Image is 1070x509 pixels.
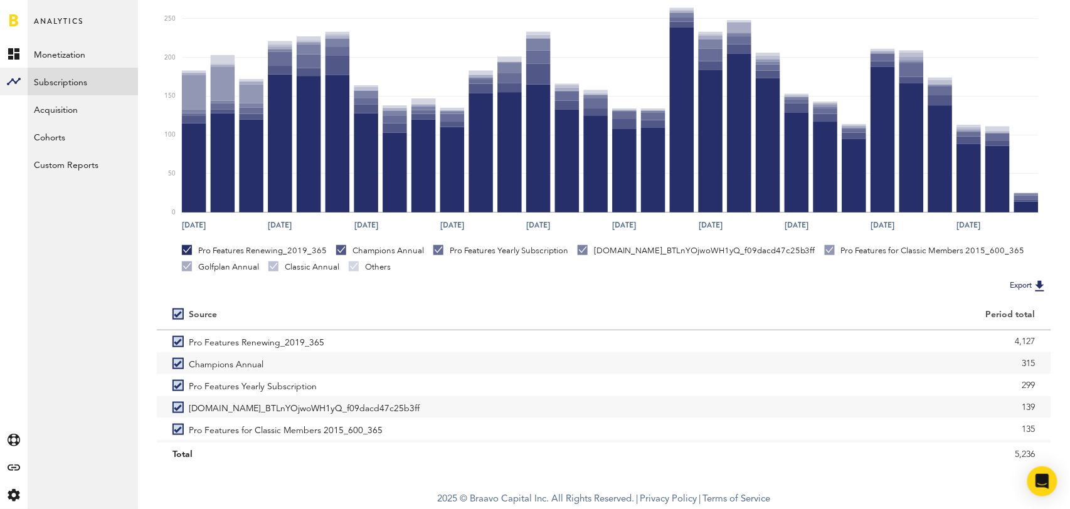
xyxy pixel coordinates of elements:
a: Subscriptions [28,68,138,95]
text: [DATE] [268,220,292,231]
text: [DATE] [354,220,378,231]
a: Privacy Policy [640,495,697,504]
text: 250 [164,16,176,22]
text: [DATE] [957,220,981,231]
text: [DATE] [440,220,464,231]
text: 200 [164,55,176,61]
text: 0 [172,209,176,216]
div: Total [172,445,588,464]
div: Pro Features for Classic Members 2015_600_365 [825,245,1025,256]
text: [DATE] [871,220,895,231]
text: 50 [168,171,176,177]
div: Period total [620,310,1036,320]
div: 4,127 [620,332,1036,351]
div: [DOMAIN_NAME]_BTLnYOjwoWH1yQ_f09dacd47c25b3ff [578,245,815,256]
span: Champions Annual [189,352,263,374]
div: Golfplan Annual [182,261,259,273]
div: Pro Features Yearly Subscription [433,245,568,256]
span: [DOMAIN_NAME]_BTLnYOjwoWH1yQ_f09dacd47c25b3ff [189,396,420,418]
span: Pro Features Renewing_2019_365 [189,330,324,352]
div: Pro Features Renewing_2019_365 [182,245,327,256]
span: 2025 © Braavo Capital Inc. All Rights Reserved. [438,490,635,509]
div: 5,236 [620,445,1036,464]
div: 299 [620,376,1036,395]
a: Monetization [28,40,138,68]
span: Analytics [34,14,83,40]
a: Acquisition [28,95,138,123]
a: Custom Reports [28,150,138,178]
div: 315 [620,354,1036,373]
span: Support [26,9,72,20]
div: Classic Annual [268,261,339,273]
span: Pro Features Yearly Subscription [189,374,317,396]
button: Export [1007,278,1051,294]
div: Open Intercom Messenger [1027,466,1057,496]
text: [DATE] [785,220,808,231]
a: Cohorts [28,123,138,150]
text: [DATE] [699,220,723,231]
div: Source [189,310,217,320]
text: 100 [164,132,176,139]
text: [DATE] [182,220,206,231]
a: Terms of Service [703,495,771,504]
text: [DATE] [526,220,550,231]
div: Others [349,261,391,273]
span: Golfplan Annual [189,440,252,462]
div: 66 [620,442,1036,461]
span: Pro Features for Classic Members 2015_600_365 [189,418,383,440]
div: 139 [620,398,1036,417]
div: 135 [620,420,1036,439]
div: Champions Annual [336,245,424,256]
img: Export [1032,278,1047,293]
text: [DATE] [613,220,637,231]
text: 150 [164,93,176,100]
